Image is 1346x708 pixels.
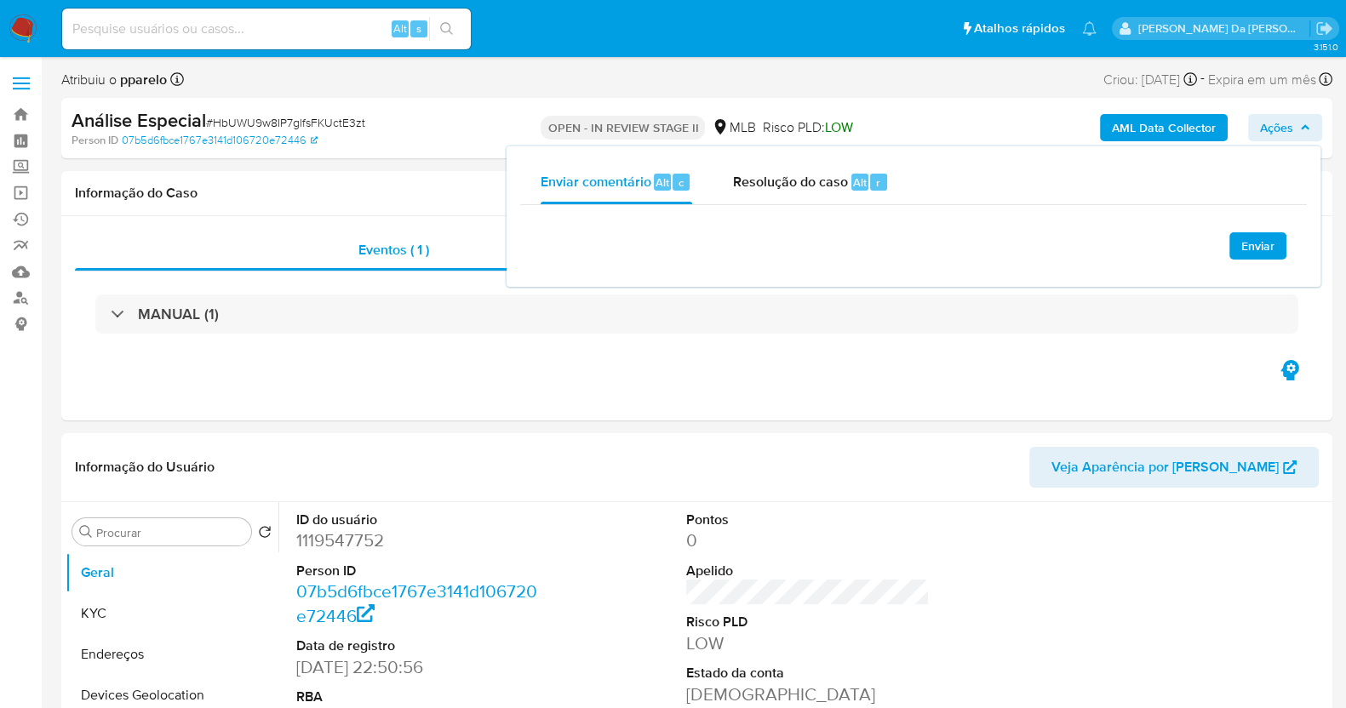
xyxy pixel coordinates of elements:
[686,682,930,706] dd: [DEMOGRAPHIC_DATA]
[122,133,318,148] a: 07b5d6fbce1767e3141d106720e72446
[1029,447,1319,488] button: Veja Aparência por [PERSON_NAME]
[1138,20,1310,37] p: patricia.varelo@mercadopago.com.br
[1260,114,1293,141] span: Ações
[733,172,848,191] span: Resolução do caso
[876,174,880,191] span: r
[1100,114,1228,141] button: AML Data Collector
[72,133,118,148] b: Person ID
[61,71,167,89] span: Atribuiu o
[75,459,215,476] h1: Informação do Usuário
[1315,20,1333,37] a: Sair
[429,17,464,41] button: search-icon
[296,655,540,679] dd: [DATE] 22:50:56
[117,70,167,89] b: pparelo
[206,114,365,131] span: # HbUWU9w8IP7glfsFKUctE3zt
[712,118,755,137] div: MLB
[1103,68,1197,91] div: Criou: [DATE]
[686,528,930,552] dd: 0
[679,174,684,191] span: c
[656,174,669,191] span: Alt
[1200,68,1205,91] span: -
[762,118,852,137] span: Risco PLD:
[416,20,421,37] span: s
[1112,114,1216,141] b: AML Data Collector
[853,174,867,191] span: Alt
[1051,447,1279,488] span: Veja Aparência por [PERSON_NAME]
[296,579,537,627] a: 07b5d6fbce1767e3141d106720e72446
[95,294,1298,334] div: MANUAL (1)
[1248,114,1322,141] button: Ações
[79,525,93,539] button: Procurar
[686,511,930,529] dt: Pontos
[296,528,540,552] dd: 1119547752
[686,613,930,631] dt: Risco PLD
[296,637,540,655] dt: Data de registro
[296,511,540,529] dt: ID do usuário
[686,631,930,655] dd: LOW
[1229,232,1286,260] button: Enviar
[62,18,471,40] input: Pesquise usuários ou casos...
[686,562,930,580] dt: Apelido
[824,117,852,137] span: LOW
[393,20,407,37] span: Alt
[66,634,278,675] button: Endereços
[258,525,272,544] button: Retornar ao pedido padrão
[75,185,1319,202] h1: Informação do Caso
[541,172,651,191] span: Enviar comentário
[296,688,540,706] dt: RBA
[1082,21,1097,36] a: Notificações
[541,116,705,140] p: OPEN - IN REVIEW STAGE II
[96,525,244,540] input: Procurar
[686,664,930,682] dt: Estado da conta
[1208,71,1316,89] span: Expira em um mês
[296,562,540,580] dt: Person ID
[358,240,429,260] span: Eventos ( 1 )
[72,106,206,134] b: Análise Especial
[66,552,278,593] button: Geral
[1241,234,1274,258] span: Enviar
[66,593,278,634] button: KYC
[138,305,219,323] h3: MANUAL (1)
[974,20,1065,37] span: Atalhos rápidos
